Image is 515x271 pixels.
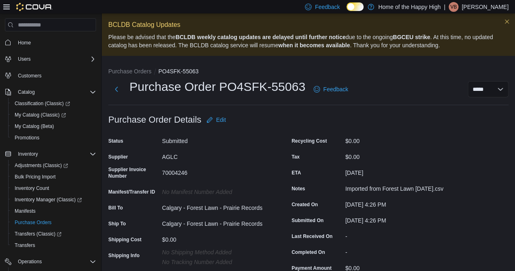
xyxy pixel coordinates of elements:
[8,109,99,121] a: My Catalog (Classic)
[15,71,96,81] span: Customers
[291,138,327,144] label: Recycling Cost
[8,98,99,109] a: Classification (Classic)
[11,195,85,205] a: Inventory Manager (Classic)
[11,172,59,182] a: Bulk Pricing Import
[8,121,99,132] button: My Catalog (Beta)
[108,33,508,49] p: Please be advised that the due to the ongoing . At this time, no updated catalog has been release...
[291,170,301,176] label: ETA
[15,185,49,192] span: Inventory Count
[203,112,229,128] button: Edit
[462,2,508,12] p: [PERSON_NAME]
[11,161,71,170] a: Adjustments (Classic)
[346,2,364,11] input: Dark Mode
[11,110,96,120] span: My Catalog (Classic)
[15,257,45,267] button: Operations
[11,206,96,216] span: Manifests
[15,87,38,97] button: Catalog
[8,183,99,194] button: Inventory Count
[8,205,99,217] button: Manifests
[2,36,99,48] button: Home
[11,121,96,131] span: My Catalog (Beta)
[15,112,66,118] span: My Catalog (Classic)
[291,185,305,192] label: Notes
[15,219,52,226] span: Purchase Orders
[2,53,99,65] button: Users
[2,256,99,267] button: Operations
[11,206,39,216] a: Manifests
[129,79,305,95] h1: Purchase Order PO4SFK-55063
[15,38,34,48] a: Home
[108,166,159,179] label: Supplier Invoice Number
[291,217,324,224] label: Submitted On
[11,229,96,239] span: Transfers (Classic)
[315,3,340,11] span: Feedback
[8,132,99,143] button: Promotions
[16,3,53,11] img: Cova
[108,115,202,125] h3: Purchase Order Details
[15,87,96,97] span: Catalog
[15,162,68,169] span: Adjustments (Classic)
[162,217,271,227] div: Calgary - Forest Lawn - Prairie Records
[345,246,454,256] div: -
[158,68,199,75] button: PO4SFK-55063
[108,138,123,144] label: Status
[11,99,73,108] a: Classification (Classic)
[15,71,45,81] a: Customers
[378,2,440,12] p: Home of the Happy High
[393,34,430,40] strong: BGCEU strike
[18,56,31,62] span: Users
[345,214,454,224] div: [DATE] 4:26 PM
[8,240,99,251] button: Transfers
[15,257,96,267] span: Operations
[18,89,35,95] span: Catalog
[502,17,512,26] button: Dismiss this callout
[11,121,57,131] a: My Catalog (Beta)
[323,85,348,93] span: Feedback
[278,42,350,48] strong: when it becomes available
[11,99,96,108] span: Classification (Classic)
[15,208,35,214] span: Manifests
[18,73,42,79] span: Customers
[108,81,125,97] button: Next
[15,149,96,159] span: Inventory
[15,231,61,237] span: Transfers (Classic)
[310,81,351,97] a: Feedback
[15,54,34,64] button: Users
[444,2,445,12] p: |
[291,249,325,256] label: Completed On
[8,228,99,240] a: Transfers (Classic)
[162,134,271,144] div: Submitted
[8,171,99,183] button: Bulk Pricing Import
[162,259,271,265] p: No Tracking Number added
[108,252,140,259] label: Shipping Info
[15,149,41,159] button: Inventory
[108,205,123,211] label: Bill To
[15,174,56,180] span: Bulk Pricing Import
[11,161,96,170] span: Adjustments (Classic)
[11,229,65,239] a: Transfers (Classic)
[15,242,35,249] span: Transfers
[15,37,96,47] span: Home
[15,100,70,107] span: Classification (Classic)
[11,133,43,143] a: Promotions
[291,201,318,208] label: Created On
[15,196,82,203] span: Inventory Manager (Classic)
[8,160,99,171] a: Adjustments (Classic)
[18,151,38,157] span: Inventory
[345,134,454,144] div: $0.00
[18,40,31,46] span: Home
[2,86,99,98] button: Catalog
[11,218,96,227] span: Purchase Orders
[11,133,96,143] span: Promotions
[108,236,141,243] label: Shipping Cost
[11,240,38,250] a: Transfers
[216,116,226,124] span: Edit
[162,166,271,176] div: 70004246
[11,240,96,250] span: Transfers
[345,198,454,208] div: [DATE] 4:26 PM
[11,218,55,227] a: Purchase Orders
[162,249,271,256] p: No Shipping Method added
[449,2,458,12] div: Victoria Bianchini
[2,70,99,82] button: Customers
